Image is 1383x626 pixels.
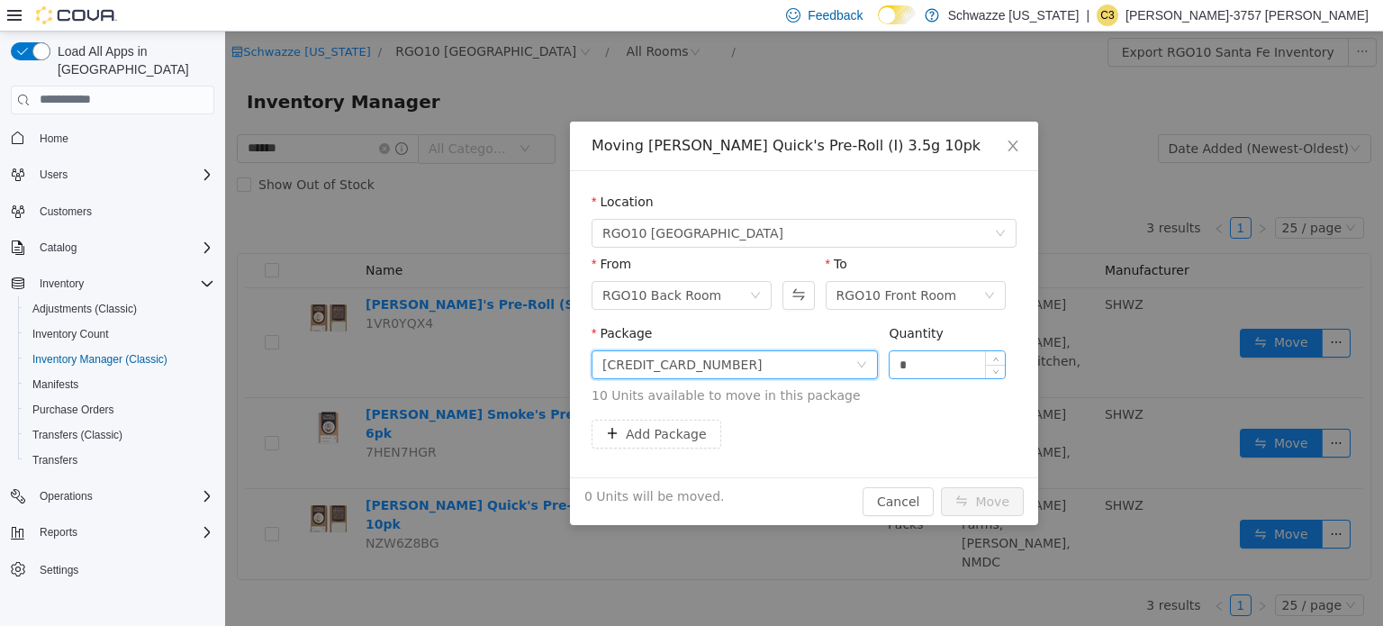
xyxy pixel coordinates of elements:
span: Load All Apps in [GEOGRAPHIC_DATA] [50,42,214,78]
span: Operations [40,489,93,504]
label: To [601,225,622,240]
span: Settings [32,558,214,580]
span: Reports [32,522,214,543]
input: Quantity [664,320,780,347]
button: Transfers [18,448,221,473]
button: Home [4,125,221,151]
button: Transfers (Classic) [18,422,221,448]
span: C3 [1100,5,1114,26]
span: Increase Value [761,320,780,333]
div: Moving [PERSON_NAME] Quick's Pre-Roll (I) 3.5g 10pk [366,104,791,124]
button: icon: swapMove [716,456,799,485]
a: Transfers [25,449,85,471]
button: Users [32,164,75,186]
a: Inventory Manager (Classic) [25,349,175,370]
p: Schwazze [US_STATE] [948,5,1080,26]
span: 10 Units available to move in this package [366,355,791,374]
span: Users [40,168,68,182]
button: Inventory [32,273,91,295]
span: Adjustments (Classic) [25,298,214,320]
div: RGO10 Back Room [377,250,496,277]
span: Settings [40,563,78,577]
button: Adjustments (Classic) [18,296,221,322]
label: Location [366,163,429,177]
span: Feedback [808,6,863,24]
span: Manifests [32,377,78,392]
a: Purchase Orders [25,399,122,421]
button: Cancel [637,456,709,485]
a: Transfers (Classic) [25,424,130,446]
button: icon: plusAdd Package [366,388,496,417]
span: Inventory [40,277,84,291]
span: Purchase Orders [32,403,114,417]
span: Home [40,132,68,146]
span: Transfers [32,453,77,467]
button: Customers [4,198,221,224]
button: Manifests [18,372,221,397]
label: From [366,225,406,240]
span: RGO10 Santa Fe [377,188,558,215]
span: Catalog [40,240,77,255]
img: Cova [36,6,117,24]
span: Transfers (Classic) [25,424,214,446]
i: icon: down [759,259,770,271]
a: Home [32,128,76,150]
span: Decrease Value [761,333,780,347]
button: Purchase Orders [18,397,221,422]
span: Operations [32,485,214,507]
a: Adjustments (Classic) [25,298,144,320]
span: Inventory Manager (Classic) [25,349,214,370]
span: Inventory Manager (Classic) [32,352,167,367]
button: Swap [557,249,589,278]
i: icon: close [781,107,795,122]
i: icon: down [767,338,773,344]
a: Inventory Count [25,323,116,345]
button: Settings [4,556,221,582]
div: RGO10 Front Room [611,250,732,277]
button: Inventory Manager (Classic) [18,347,221,372]
button: Inventory Count [18,322,221,347]
span: Adjustments (Classic) [32,302,137,316]
span: Dark Mode [878,24,879,25]
i: icon: down [770,196,781,209]
a: Customers [32,201,99,222]
span: Purchase Orders [25,399,214,421]
span: Transfers (Classic) [32,428,122,442]
a: Manifests [25,374,86,395]
span: 0 Units will be moved. [359,456,500,475]
i: icon: up [767,324,773,331]
span: Reports [40,525,77,540]
span: Users [32,164,214,186]
button: Reports [4,520,221,545]
div: Christopher-3757 Gonzalez [1097,5,1118,26]
p: [PERSON_NAME]-3757 [PERSON_NAME] [1125,5,1369,26]
button: Reports [32,522,85,543]
label: Quantity [664,295,719,309]
button: Close [763,90,813,141]
div: 4869602247499697 [377,320,538,347]
button: Operations [4,484,221,509]
span: Home [32,127,214,150]
label: Package [366,295,427,309]
span: Transfers [25,449,214,471]
span: Manifests [25,374,214,395]
button: Inventory [4,271,221,296]
span: Catalog [32,237,214,259]
button: Catalog [32,237,84,259]
a: Settings [32,559,86,581]
button: Catalog [4,235,221,260]
span: Customers [40,204,92,219]
input: Dark Mode [878,5,916,24]
span: Inventory Count [25,323,214,345]
span: Inventory [32,273,214,295]
i: icon: down [631,328,642,340]
p: | [1086,5,1089,26]
button: Operations [32,485,100,507]
span: Customers [32,200,214,222]
button: Users [4,162,221,187]
span: Inventory Count [32,327,109,341]
i: icon: down [525,259,536,271]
